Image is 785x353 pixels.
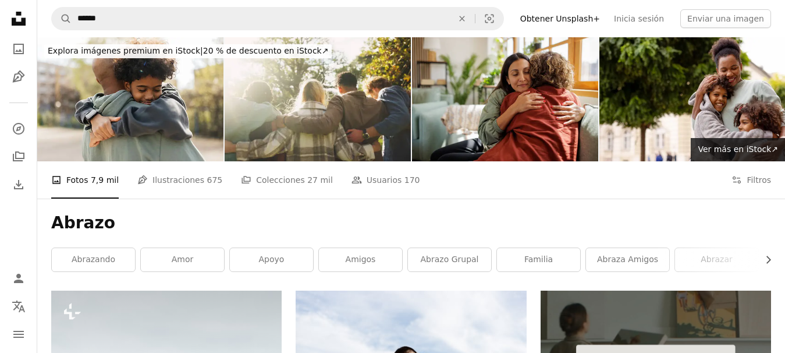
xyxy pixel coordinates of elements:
[7,145,30,168] a: Colecciones
[7,117,30,140] a: Explorar
[731,161,771,199] button: Filtros
[449,8,475,30] button: Borrar
[44,44,332,58] div: 20 % de descuento en iStock ↗
[141,248,224,271] a: amor
[7,173,30,196] a: Historial de descargas
[241,161,333,199] a: Colecciones 27 mil
[586,248,669,271] a: abraza amigos
[7,65,30,89] a: Ilustraciones
[7,323,30,346] button: Menú
[307,174,333,186] span: 27 mil
[37,37,339,65] a: Explora imágenes premium en iStock|20 % de descuento en iStock↗
[691,138,785,161] a: Ver más en iStock↗
[408,248,491,271] a: Abrazo grupal
[698,144,778,154] span: Ver más en iStock ↗
[758,248,771,271] button: desplazar lista a la derecha
[675,248,758,271] a: abrazar
[7,7,30,33] a: Inicio — Unsplash
[497,248,580,271] a: familia
[404,174,420,186] span: 170
[225,37,411,161] img: Grupo, espalda y amigos para relajarse al aire libre en las vacaciones escolares, destello de len...
[7,295,30,318] button: Idioma
[207,174,222,186] span: 675
[412,37,598,161] img: Mujeres apoyándose mutuamente en casa
[137,161,222,199] a: Ilustraciones 675
[680,9,771,28] button: Enviar una imagen
[7,37,30,61] a: Fotos
[230,248,313,271] a: apoyo
[513,9,607,28] a: Obtener Unsplash+
[351,161,420,199] a: Usuarios 170
[7,267,30,290] a: Iniciar sesión / Registrarse
[319,248,402,271] a: amigos
[52,248,135,271] a: Abrazando
[48,46,203,55] span: Explora imágenes premium en iStock |
[51,213,771,234] h1: Abrazo
[51,7,504,30] form: Encuentra imágenes en todo el sitio
[475,8,503,30] button: Búsqueda visual
[607,9,671,28] a: Inicia sesión
[37,37,223,161] img: Tierno abrazo compartido entre un niño y un adulto
[52,8,72,30] button: Buscar en Unsplash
